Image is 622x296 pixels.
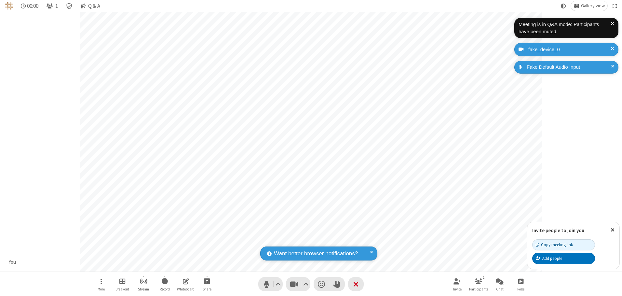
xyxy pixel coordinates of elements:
button: End or leave meeting [348,277,364,291]
span: Gallery view [581,3,605,8]
button: Close popover [606,222,619,238]
button: Open shared whiteboard [176,275,196,293]
button: Audio settings [274,277,283,291]
span: Breakout [115,287,129,291]
button: Start sharing [197,275,217,293]
button: Open participant list [44,1,61,11]
img: QA Selenium DO NOT DELETE OR CHANGE [5,2,13,10]
div: You [7,259,19,266]
button: Start streaming [134,275,153,293]
button: Open participant list [469,275,488,293]
span: Polls [517,287,524,291]
button: Open menu [91,275,111,293]
button: Stop video (Alt+V) [286,277,310,291]
button: Fullscreen [610,1,620,11]
label: Invite people to join you [532,227,584,233]
button: Raise hand [329,277,345,291]
button: Using system theme [558,1,569,11]
button: Mute (Alt+A) [258,277,283,291]
div: 1 [481,275,487,280]
span: Whiteboard [177,287,195,291]
div: Meeting is in Q&A mode: Participants have been muted. [519,21,611,35]
span: Share [203,287,211,291]
span: Invite [453,287,462,291]
button: Open poll [511,275,531,293]
span: Participants [469,287,488,291]
span: More [98,287,105,291]
div: fake_device_0 [526,46,614,53]
div: Fake Default Audio Input [524,63,614,71]
span: 1 [55,3,58,9]
span: Chat [496,287,504,291]
span: Record [160,287,170,291]
button: Invite participants (Alt+I) [448,275,467,293]
button: Copy meeting link [532,239,595,250]
span: 00:00 [27,3,38,9]
div: Copy meeting link [536,242,573,248]
span: Q & A [88,3,100,9]
button: Change layout [571,1,607,11]
div: Timer [18,1,41,11]
button: Add people [532,253,595,264]
span: Want better browser notifications? [274,249,358,258]
button: Manage Breakout Rooms [113,275,132,293]
button: Q & A [78,1,103,11]
button: Open chat [490,275,509,293]
button: Video setting [302,277,310,291]
button: Start recording [155,275,174,293]
div: Meeting details Encryption enabled [63,1,75,11]
span: Stream [138,287,149,291]
button: Send a reaction [314,277,329,291]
